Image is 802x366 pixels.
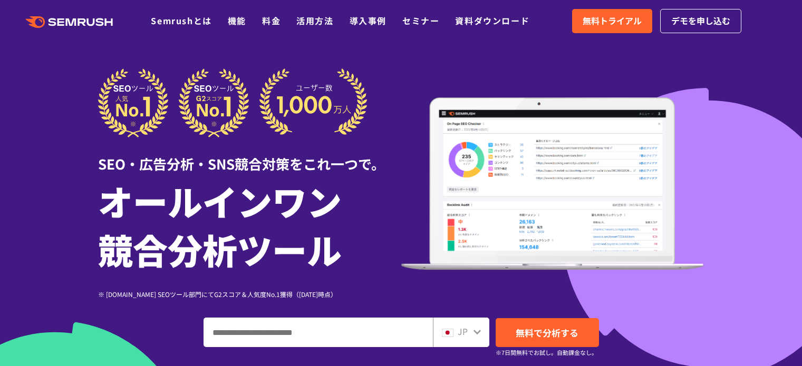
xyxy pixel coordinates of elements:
span: 無料で分析する [516,326,578,339]
span: JP [458,325,468,338]
input: ドメイン、キーワードまたはURLを入力してください [204,318,432,347]
a: セミナー [402,14,439,27]
div: ※ [DOMAIN_NAME] SEOツール部門にてG2スコア＆人気度No.1獲得（[DATE]時点） [98,289,401,299]
a: デモを申し込む [660,9,741,33]
a: 導入事例 [350,14,386,27]
a: 無料で分析する [496,318,599,347]
a: 資料ダウンロード [455,14,529,27]
a: 無料トライアル [572,9,652,33]
a: 活用方法 [296,14,333,27]
a: 料金 [262,14,281,27]
h1: オールインワン 競合分析ツール [98,176,401,273]
small: ※7日間無料でお試し。自動課金なし。 [496,348,597,358]
a: 機能 [228,14,246,27]
span: 無料トライアル [583,14,642,28]
a: Semrushとは [151,14,211,27]
span: デモを申し込む [671,14,730,28]
div: SEO・広告分析・SNS競合対策をこれ一つで。 [98,137,401,174]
